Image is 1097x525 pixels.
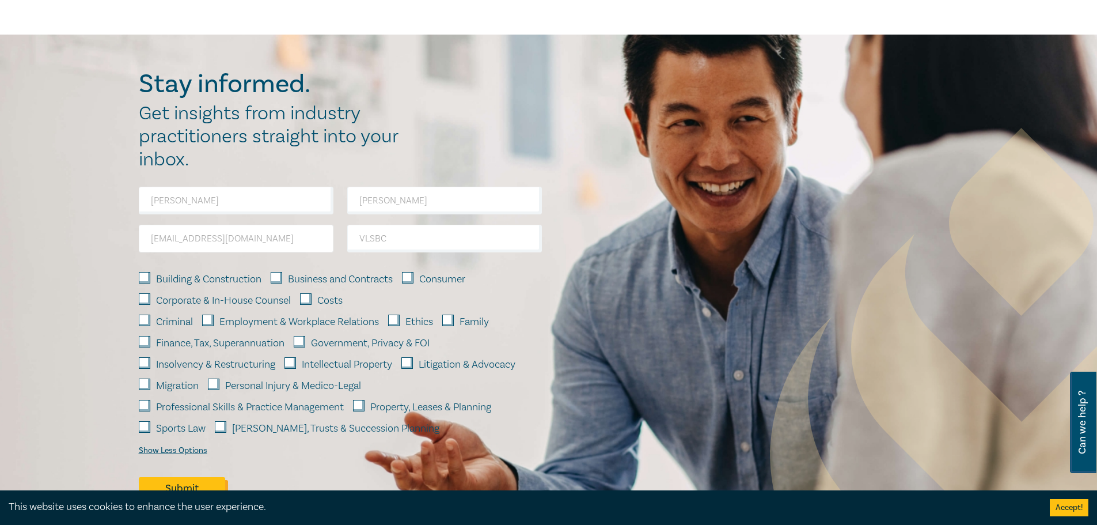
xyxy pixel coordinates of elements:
label: Sports Law [156,421,206,436]
input: First Name* [139,187,333,214]
input: Last Name* [347,187,542,214]
label: Migration [156,379,199,394]
label: Property, Leases & Planning [370,400,491,415]
label: Professional Skills & Practice Management [156,400,344,415]
label: Costs [317,293,343,308]
label: Family [460,315,489,330]
span: Can we help ? [1077,379,1088,466]
label: Finance, Tax, Superannuation [156,336,284,351]
div: This website uses cookies to enhance the user experience. [9,500,1033,515]
h2: Get insights from industry practitioners straight into your inbox. [139,102,411,171]
label: Intellectual Property [302,357,392,372]
label: Government, Privacy & FOI [311,336,430,351]
h2: Stay informed. [139,69,411,99]
label: Employment & Workplace Relations [219,315,379,330]
label: Ethics [405,315,433,330]
button: Submit [139,477,225,499]
label: Criminal [156,315,193,330]
label: Insolvency & Restructuring [156,357,275,372]
label: Litigation & Advocacy [419,357,515,372]
label: Building & Construction [156,272,261,287]
label: Business and Contracts [288,272,393,287]
input: Organisation [347,225,542,252]
button: Accept cookies [1050,499,1088,516]
label: Personal Injury & Medico-Legal [225,379,361,394]
label: Corporate & In-House Counsel [156,293,291,308]
input: Email Address* [139,225,333,252]
div: Show Less Options [139,446,207,455]
label: [PERSON_NAME], Trusts & Succession Planning [232,421,439,436]
label: Consumer [419,272,465,287]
